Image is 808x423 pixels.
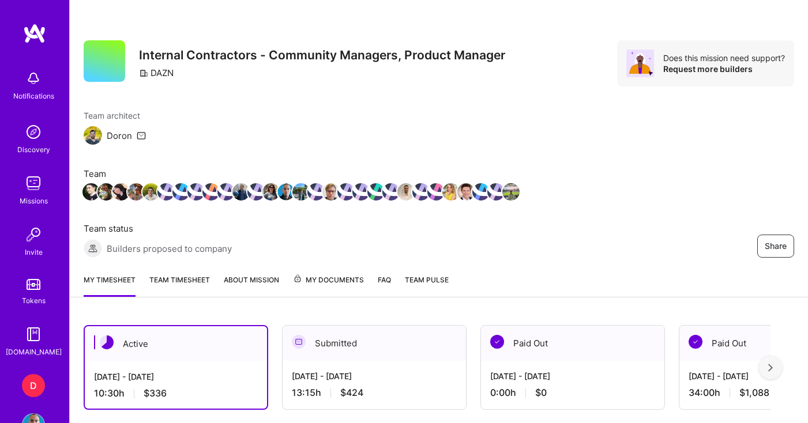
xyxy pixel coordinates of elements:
div: Paid Out [481,326,664,361]
img: Team Member Avatar [352,183,370,201]
img: Team Member Avatar [442,183,460,201]
img: Team Member Avatar [367,183,385,201]
div: Tokens [22,294,46,307]
img: teamwork [22,172,45,195]
div: Submitted [283,326,466,361]
a: Team Member Avatar [234,182,249,202]
a: Team Member Avatar [384,182,399,202]
span: Team status [84,222,232,235]
div: [DATE] - [DATE] [490,370,655,382]
a: Team Member Avatar [174,182,189,202]
div: Notifications [13,90,54,102]
div: 10:30 h [94,387,258,399]
a: Team Member Avatar [264,182,279,202]
img: Team Member Avatar [127,183,145,201]
img: Avatar [626,50,654,77]
img: Team Member Avatar [307,183,325,201]
div: Doron [107,130,132,142]
a: Team Member Avatar [488,182,503,202]
div: DAZN [139,67,174,79]
img: Team Member Avatar [382,183,400,201]
img: Team Member Avatar [262,183,280,201]
a: Team Member Avatar [84,182,99,202]
img: Team Member Avatar [412,183,430,201]
a: Team Member Avatar [503,182,518,202]
a: Team Member Avatar [279,182,294,202]
a: Team Member Avatar [204,182,219,202]
a: Team Pulse [405,274,449,297]
img: Team Member Avatar [217,183,235,201]
a: Team Member Avatar [444,182,459,202]
img: Team Member Avatar [157,183,175,201]
img: Builders proposed to company [84,239,102,258]
a: Team Member Avatar [429,182,444,202]
img: Team Member Avatar [397,183,415,201]
a: Team Member Avatar [354,182,369,202]
a: Team timesheet [149,274,210,297]
a: My Documents [293,274,364,297]
img: Team Member Avatar [97,183,115,201]
button: Share [757,235,794,258]
div: Active [85,326,267,361]
a: Team Member Avatar [459,182,473,202]
div: 0:00 h [490,387,655,399]
a: Team Member Avatar [294,182,309,202]
span: $0 [535,387,547,399]
div: Missions [20,195,48,207]
img: Team Member Avatar [142,183,160,201]
a: Team Member Avatar [414,182,429,202]
a: Team Member Avatar [324,182,339,202]
img: Team Member Avatar [322,183,340,201]
img: Team Member Avatar [277,183,295,201]
img: discovery [22,120,45,143]
span: My Documents [293,274,364,286]
a: FAQ [378,274,391,297]
div: 13:15 h [292,387,457,399]
span: $1,088 [739,387,769,399]
img: Team Member Avatar [187,183,205,201]
img: Paid Out [490,335,504,349]
span: $336 [144,387,167,399]
a: Team Member Avatar [114,182,129,202]
img: Team Member Avatar [112,183,130,201]
img: Team Member Avatar [82,183,100,201]
img: Team Member Avatar [247,183,265,201]
img: Team Member Avatar [472,183,490,201]
img: Team Member Avatar [172,183,190,201]
img: Paid Out [689,335,702,349]
img: Team Member Avatar [427,183,445,201]
div: [DATE] - [DATE] [94,371,258,383]
div: Request more builders [663,63,785,74]
img: Team Member Avatar [202,183,220,201]
div: D [22,374,45,397]
span: Share [765,240,787,252]
a: Team Member Avatar [99,182,114,202]
div: Does this mission need support? [663,52,785,63]
a: Team Member Avatar [144,182,159,202]
img: guide book [22,323,45,346]
img: logo [23,23,46,44]
img: Team Member Avatar [337,183,355,201]
span: Builders proposed to company [107,243,232,255]
a: Team Member Avatar [159,182,174,202]
div: Invite [25,246,43,258]
a: Team Member Avatar [369,182,384,202]
div: [DATE] - [DATE] [292,370,457,382]
img: bell [22,67,45,90]
a: My timesheet [84,274,136,297]
h3: Internal Contractors - Community Managers, Product Manager [139,48,505,62]
i: icon CompanyGray [139,69,148,78]
img: Team Architect [84,126,102,145]
img: Team Member Avatar [502,183,520,201]
div: Discovery [17,143,50,156]
img: Active [100,335,114,349]
span: Team architect [84,109,146,122]
a: Team Member Avatar [399,182,414,202]
a: About Mission [224,274,279,297]
img: Team Member Avatar [292,183,310,201]
img: tokens [27,279,40,290]
img: Submitted [292,335,306,349]
a: Team Member Avatar [339,182,354,202]
a: Team Member Avatar [129,182,144,202]
a: Team Member Avatar [249,182,264,202]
